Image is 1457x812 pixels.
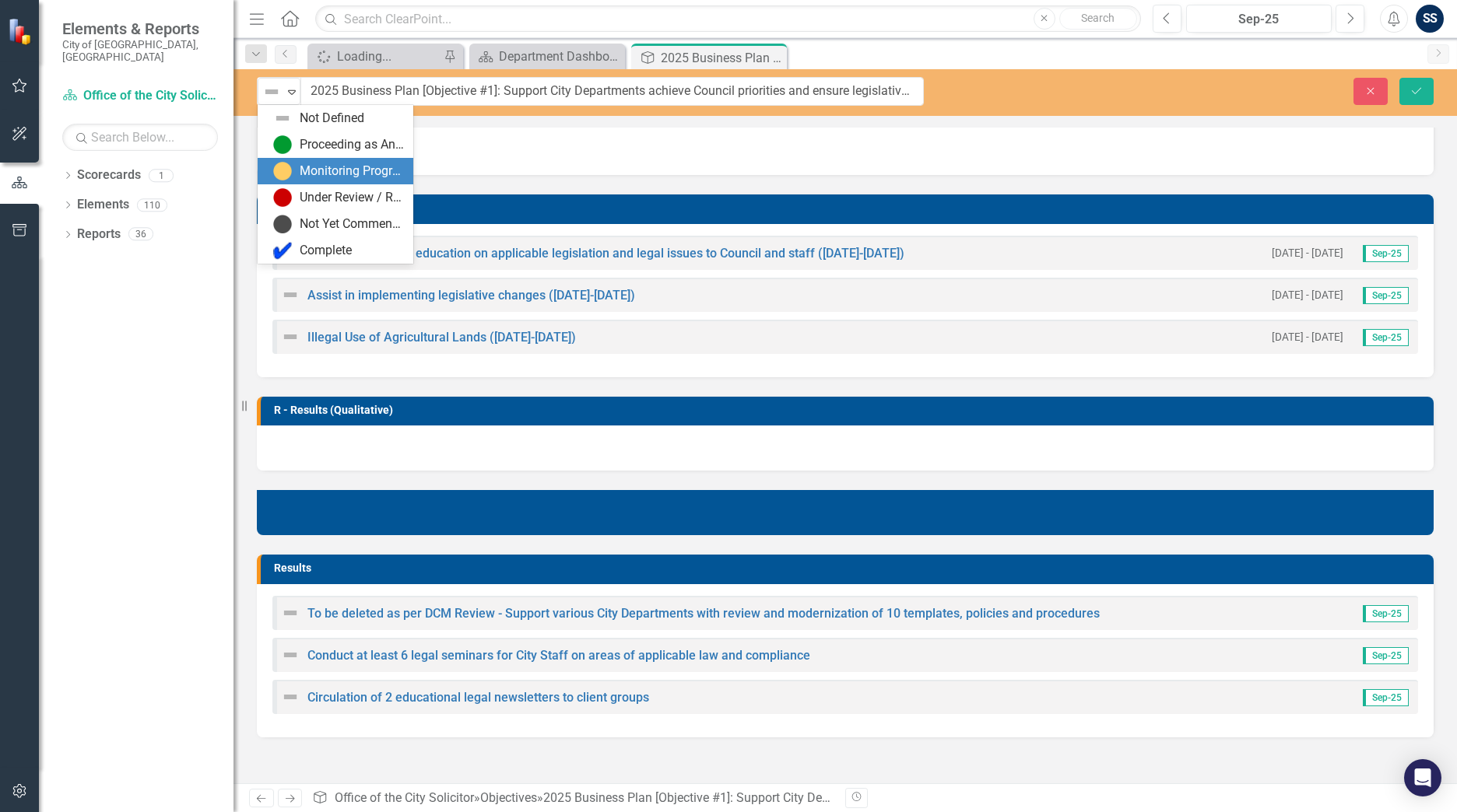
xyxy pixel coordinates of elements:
div: 110 [137,198,167,212]
small: [DATE] - [DATE] [1272,330,1343,345]
span: Sep-25 [1363,605,1409,622]
img: Monitoring Progress [273,162,292,180]
div: Loading... [337,47,440,66]
span: Sep-25 [1363,329,1409,346]
a: Office of the City Solicitor [335,790,474,805]
div: Not Yet Commenced / On Hold [300,215,404,233]
button: Sep-25 [1186,5,1332,33]
div: Under Review / Reassessment [300,189,404,207]
span: Search [1081,12,1115,24]
div: Not Defined [300,110,364,128]
div: Complete [300,242,352,260]
span: Elements & Reports [62,19,218,38]
a: Assist in implementing legislative changes ([DATE]-[DATE]) [307,288,635,303]
button: Search [1059,8,1137,30]
span: Sep-25 [1363,647,1409,664]
span: Sep-25 [1363,245,1409,262]
div: 2025 Business Plan [Objective #1]: Support City Departments achieve Council priorities and ensure... [661,48,783,68]
img: Proceeding as Anticipated [273,135,292,154]
span: Sep-25 [1363,689,1409,706]
button: SS [1416,5,1444,33]
div: 2025 Business Plan [Objective #1]: Support City Departments achieve Council priorities and ensure... [543,790,1371,805]
input: Search ClearPoint... [315,5,1141,33]
a: Circulation of 2 educational legal newsletters to client groups [307,690,649,705]
div: 36 [128,228,153,241]
h3: R - Results (Qualitative) [274,404,1426,416]
img: Not Defined [281,646,300,664]
a: Scorecards [77,166,141,184]
img: Not Defined [281,327,300,346]
input: Search Below... [62,124,218,151]
a: Loading... [311,47,440,66]
img: Under Review / Reassessment [273,188,292,207]
input: This field is required [300,77,924,106]
div: Monitoring Progress [300,163,404,180]
div: Sep-25 [1192,10,1326,29]
div: 1 [149,169,174,182]
small: [DATE] - [DATE] [1272,246,1343,261]
small: City of [GEOGRAPHIC_DATA], [GEOGRAPHIC_DATA] [62,38,218,64]
a: Department Dashboard [473,47,621,66]
a: Illegal Use of Agricultural Lands ([DATE]-[DATE]) [307,330,576,345]
a: Office of the City Solicitor [62,87,218,105]
img: Not Defined [281,285,300,304]
img: Not Defined [281,688,300,706]
a: Reports [77,226,121,243]
img: Complete [273,241,292,260]
div: Department Dashboard [499,47,621,66]
small: [DATE] - [DATE] [1272,288,1343,303]
a: Continue providing education on applicable legislation and legal issues to Council and staff ([DA... [307,246,904,261]
img: Not Defined [281,604,300,622]
a: Conduct at least 6 legal seminars for City Staff on areas of applicable law and compliance [307,648,810,663]
div: » » [312,789,834,807]
a: Elements [77,196,129,214]
h3: Key Activities [270,202,1426,214]
img: ClearPoint Strategy [8,18,35,45]
h3: Results [274,562,1426,574]
img: Not Defined [262,82,281,101]
img: Not Yet Commenced / On Hold [273,215,292,233]
div: Proceeding as Anticipated [300,136,404,154]
a: Objectives [480,790,537,805]
span: Sep-25 [1363,287,1409,304]
img: Not Defined [273,109,292,128]
div: Open Intercom Messenger [1404,759,1441,796]
a: To be deleted as per DCM Review - Support various City Departments with review and modernization ... [307,606,1100,621]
